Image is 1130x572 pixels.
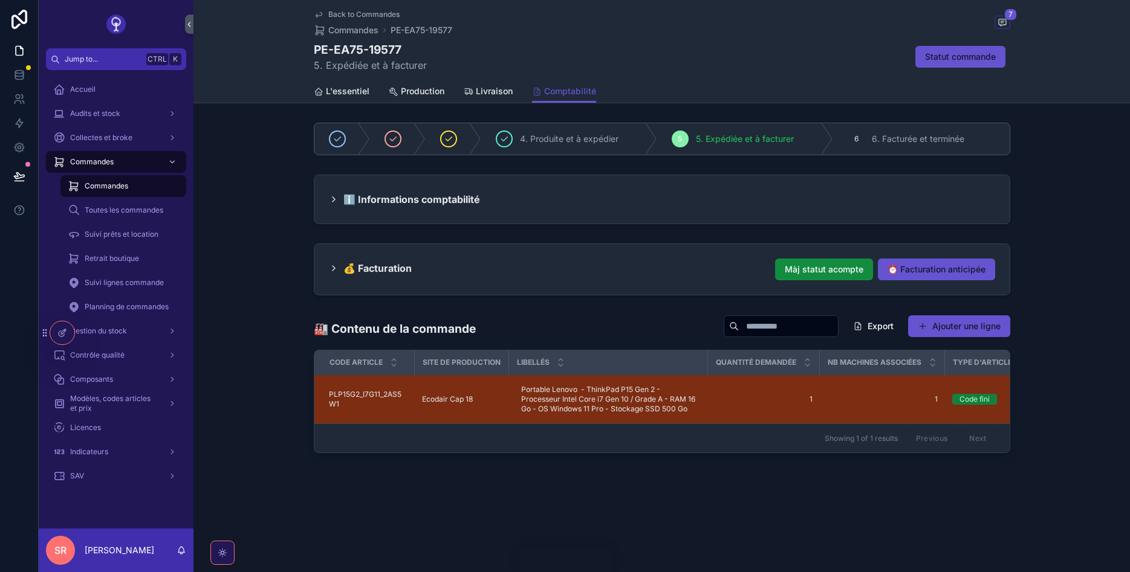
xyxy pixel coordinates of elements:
[85,181,128,191] span: Commandes
[85,254,139,263] span: Retrait boutique
[314,24,378,36] a: Commandes
[46,48,186,70] button: Jump to...CtrlK
[70,326,127,336] span: Gestion du stock
[106,14,126,34] img: App logo
[716,358,796,367] span: Quantité demandée
[328,24,378,36] span: Commandes
[401,85,444,97] span: Production
[825,434,898,443] span: Showing 1 of 1 results
[85,230,158,239] span: Suivi prêts et location
[46,79,186,100] a: Accueil
[46,441,186,463] a: Indicateurs
[953,358,1012,367] span: Type d'article
[70,85,96,94] span: Accueil
[843,315,903,337] button: Export
[915,46,1005,68] button: Statut commande
[329,390,408,409] a: PLP15G2_I7G11_2AS5W1
[60,199,186,221] a: Toutes les commandes
[878,259,995,280] button: ⏰ Facturation anticipée
[908,315,1010,337] button: Ajouter une ligne
[85,278,164,288] span: Suivi lignes commande
[678,134,682,144] span: 5
[476,85,513,97] span: Livraison
[46,465,186,487] a: SAV
[70,350,125,360] span: Contrôle qualité
[60,175,186,197] a: Commandes
[85,544,154,556] p: [PERSON_NAME]
[532,80,596,103] a: Comptabilité
[960,394,990,405] div: Code fini
[952,394,1028,405] a: Code fini
[517,358,550,367] span: Libellés
[85,302,169,312] span: Planning de commandes
[170,54,180,64] span: K
[422,394,502,404] a: Ecodair Cap 18
[314,10,400,19] a: Back to Commandes
[520,133,619,145] span: 4. Produite et à expédier
[343,259,412,278] h2: 💰 Facturation
[888,263,986,275] span: ⏰ Facturation anticipée
[422,394,473,404] span: Ecodair Cap 18
[516,380,701,419] a: Portable Lenovo - ThinkPad P15 Gen 2 - Processeur Intel Core i7 Gen 10 / Grade A - RAM 16 Go - OS...
[60,296,186,318] a: Planning de commandes
[39,70,193,503] div: scrollable content
[70,109,120,118] span: Audits et stock
[330,358,383,367] span: Code article
[70,447,108,457] span: Indicateurs
[827,394,938,404] a: 1
[775,259,873,280] button: Màj statut acompte
[60,248,186,269] a: Retrait boutique
[696,133,794,145] span: 5. Expédiée et à facturer
[423,358,501,367] span: Site de production
[46,417,186,439] a: Licences
[70,374,113,384] span: Composants
[925,51,996,63] span: Statut commande
[995,16,1010,31] button: 7
[715,394,813,404] a: 1
[872,133,964,145] span: 6. Facturée et terminée
[544,85,596,97] span: Comptabilité
[146,53,168,65] span: Ctrl
[328,10,400,19] span: Back to Commandes
[70,394,158,413] span: Modèles, codes articles et prix
[70,133,132,143] span: Collectes et broke
[854,134,859,144] span: 6
[46,320,186,342] a: Gestion du stock
[314,58,427,72] span: 5. Expédiée et à facturer
[70,157,114,167] span: Commandes
[464,80,513,104] a: Livraison
[54,543,67,558] span: SR
[70,471,84,481] span: SAV
[65,54,141,64] span: Jump to...
[46,151,186,173] a: Commandes
[326,85,369,97] span: L'essentiel
[314,41,427,58] h1: PE-EA75-19577
[60,272,186,294] a: Suivi lignes commande
[60,223,186,245] a: Suivi prêts et location
[314,320,476,337] h1: 🏭 Contenu de la commande
[46,103,186,124] a: Audits et stock
[314,80,369,104] a: L'essentiel
[46,127,186,149] a: Collectes et broke
[343,190,480,209] h2: ℹ️ Informations comptabilité
[389,80,444,104] a: Production
[828,358,921,367] span: Nb machines associées
[1004,8,1017,21] span: 7
[46,344,186,366] a: Contrôle qualité
[785,263,863,275] span: Màj statut acompte
[70,423,101,432] span: Licences
[391,24,452,36] a: PE-EA75-19577
[46,393,186,414] a: Modèles, codes articles et prix
[85,205,163,215] span: Toutes les commandes
[46,368,186,390] a: Composants
[521,385,696,414] span: Portable Lenovo - ThinkPad P15 Gen 2 - Processeur Intel Core i7 Gen 10 / Grade A - RAM 16 Go - OS...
